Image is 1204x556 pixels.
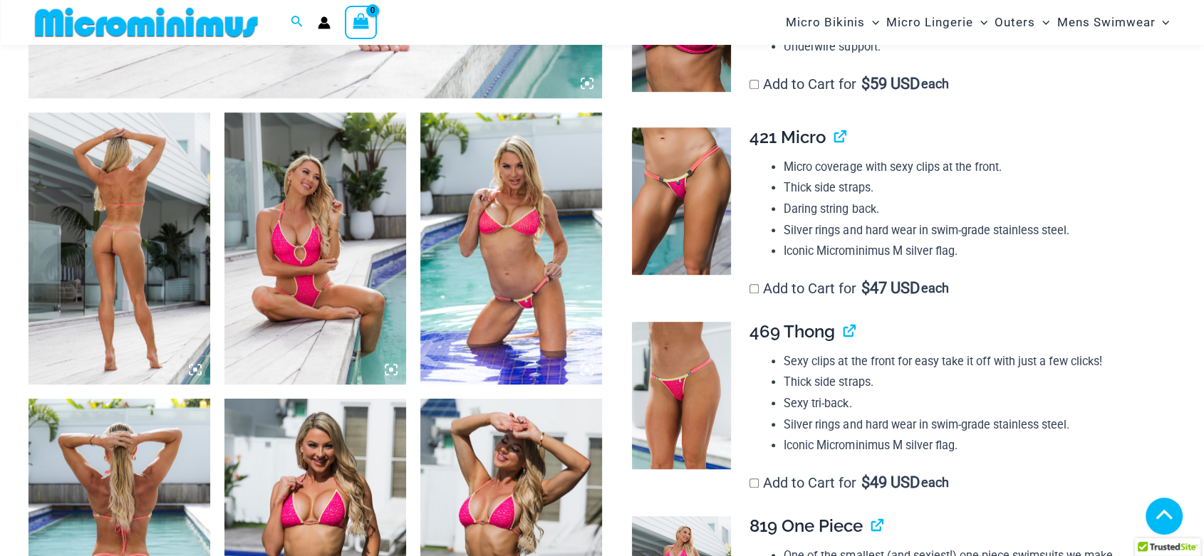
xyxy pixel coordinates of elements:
a: OutersMenu ToggleMenu Toggle [991,4,1053,41]
span: $ [861,75,870,93]
span: Mens Swimwear [1057,4,1155,41]
input: Add to Cart for$49 USD each [749,478,759,488]
a: Micro LingerieMenu ToggleMenu Toggle [883,4,991,41]
li: Underwire support. [784,36,1163,58]
li: Sexy tri-back. [784,393,1163,414]
span: Menu Toggle [973,4,987,41]
span: Outers [995,4,1035,41]
img: Bubble Mesh Highlight Pink 323 Top 421 Micro [420,112,602,384]
img: Bubble Mesh Highlight Pink 421 Micro [632,127,730,276]
li: Thick side straps. [784,177,1163,199]
label: Add to Cart for [749,280,949,297]
a: Search icon link [291,14,303,31]
span: Menu Toggle [1035,4,1049,41]
li: Sexy clips at the front for easy take it off with just a few clicks! [784,351,1163,372]
li: Iconic Microminimus M silver flag. [784,241,1163,262]
li: Iconic Microminimus M silver flag. [784,435,1163,456]
span: 819 One Piece [749,515,863,536]
span: 469 Thong [749,321,835,342]
li: Silver rings and hard wear in swim-grade stainless steel. [784,220,1163,241]
span: $ [861,279,870,297]
a: Mens SwimwearMenu ToggleMenu Toggle [1053,4,1173,41]
li: Daring string back. [784,199,1163,220]
img: Bubble Mesh Highlight Pink 819 One Piece [28,112,210,384]
a: Micro BikinisMenu ToggleMenu Toggle [782,4,883,41]
li: Thick side straps. [784,372,1163,393]
span: each [920,281,948,295]
a: View Shopping Cart, empty [345,6,378,38]
span: $ [861,473,870,491]
span: Micro Lingerie [886,4,973,41]
img: Bubble Mesh Highlight Pink 469 Thong [632,322,730,470]
span: Micro Bikinis [786,4,865,41]
label: Add to Cart for [749,75,949,93]
img: MM SHOP LOGO FLAT [29,6,264,38]
span: Menu Toggle [1155,4,1169,41]
span: 59 USD [861,77,920,91]
li: Silver rings and hard wear in swim-grade stainless steel. [784,414,1163,436]
nav: Site Navigation [780,2,1176,43]
input: Add to Cart for$47 USD each [749,284,759,293]
label: Add to Cart for [749,474,949,491]
span: Menu Toggle [865,4,879,41]
a: Account icon link [318,16,331,29]
span: each [920,77,948,91]
span: 49 USD [861,476,920,490]
span: each [920,476,948,490]
input: Add to Cart for$59 USD each [749,80,759,89]
img: Bubble Mesh Highlight Pink 819 One Piece [224,112,406,384]
span: 421 Micro [749,127,826,147]
span: 47 USD [861,281,920,295]
li: Micro coverage with sexy clips at the front. [784,157,1163,178]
